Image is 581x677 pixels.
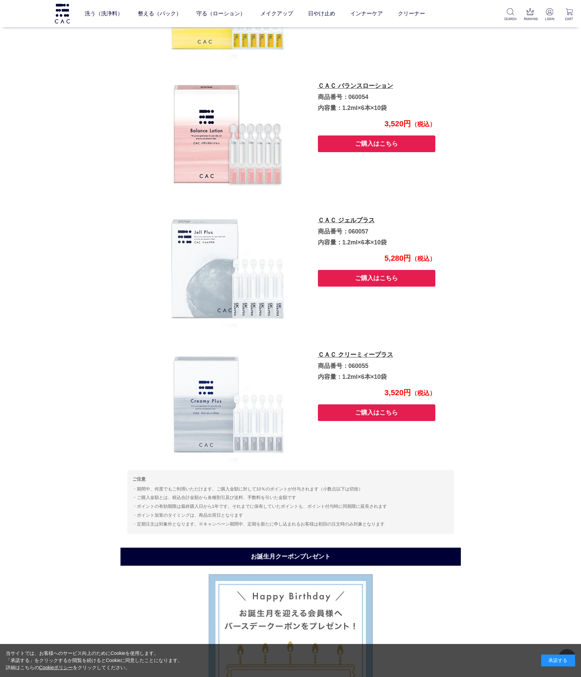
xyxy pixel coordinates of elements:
a: リップ [294,26,308,32]
a: メイクアップ [260,4,293,23]
p: LOGIN [543,16,556,21]
button: ご購入はこちら [318,135,436,152]
button: ご購入はこちら [318,404,436,421]
span: （税込） [411,255,436,262]
a: SEARCH [504,8,517,21]
img: 060057.jpg [168,210,287,329]
a: 洗う（洗浄料） [85,4,123,23]
span: （税込） [411,121,436,128]
p: CART [563,16,576,21]
a: CART [563,8,576,21]
p: 商品番号：060057 内容量：1.2ml×6本×10袋 [318,215,435,248]
p: ご注意 [132,475,449,483]
p: 商品番号：060055 内容量：1.2ml×6本×10袋 [318,349,435,382]
p: SEARCH [504,16,517,21]
div: 当サイトでは、お客様へのサービス向上のためにCookieを使用します。 「承諾する」をクリックするか閲覧を続けるとCookieに同意したことになります。 詳細はこちらの をクリックしてください。 [6,650,183,671]
a: インナーケア [350,4,383,23]
li: ポイントの有効期限は最終購入日から1年です。それまでに保有していたポイントも、ポイント付与時に同期限に延長されます [132,502,449,511]
a: 守る（ローション） [196,4,245,23]
a: ＣＡＣ ジェルプラス [318,217,375,224]
img: 060055.jpg [168,344,287,463]
p: 商品番号：060054 内容量：1.2ml×6本×10袋 [318,80,435,113]
p: 3,520円 [317,119,436,129]
img: logo [54,4,71,23]
p: 5,280円 [317,254,436,263]
a: クリーナー [398,4,425,23]
p: 3,520円 [317,388,436,398]
a: Cookieポリシー [39,665,73,670]
img: 060054.jpg [168,75,287,194]
li: ご購入金額とは、税込合計金額から各種割引及び送料、手数料を引いた金額です [132,494,449,502]
a: LOGIN [543,8,556,21]
li: 定期注文は対象外となります。※キャンペーン期間中、定期を新たに申し込まれるお客様は初回の注文時のみ対象となります [132,520,449,528]
h2: お誕生月クーポンプレゼント [120,548,461,566]
button: ご購入はこちら [318,270,436,287]
a: フェイスカラー [249,26,282,32]
li: 期間中、何度でもご利用いただけます。ご購入金額に対して10％のポイントが付与されます（小数点以下は切捨） [132,485,449,493]
a: ＣＡＣ クリーミィープラス [318,351,393,358]
a: ＣＡＣ バランスローション [318,82,393,89]
a: 日やけ止め [308,4,335,23]
li: ポイント加算のタイミングは、商品出荷日となります [132,511,449,519]
a: アイ [227,26,237,32]
p: RANKING [524,16,536,21]
a: RANKING [524,8,536,21]
a: 整える（パック） [138,4,181,23]
a: ベース [201,26,215,32]
span: （税込） [411,390,436,397]
div: 承諾する [541,655,575,666]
